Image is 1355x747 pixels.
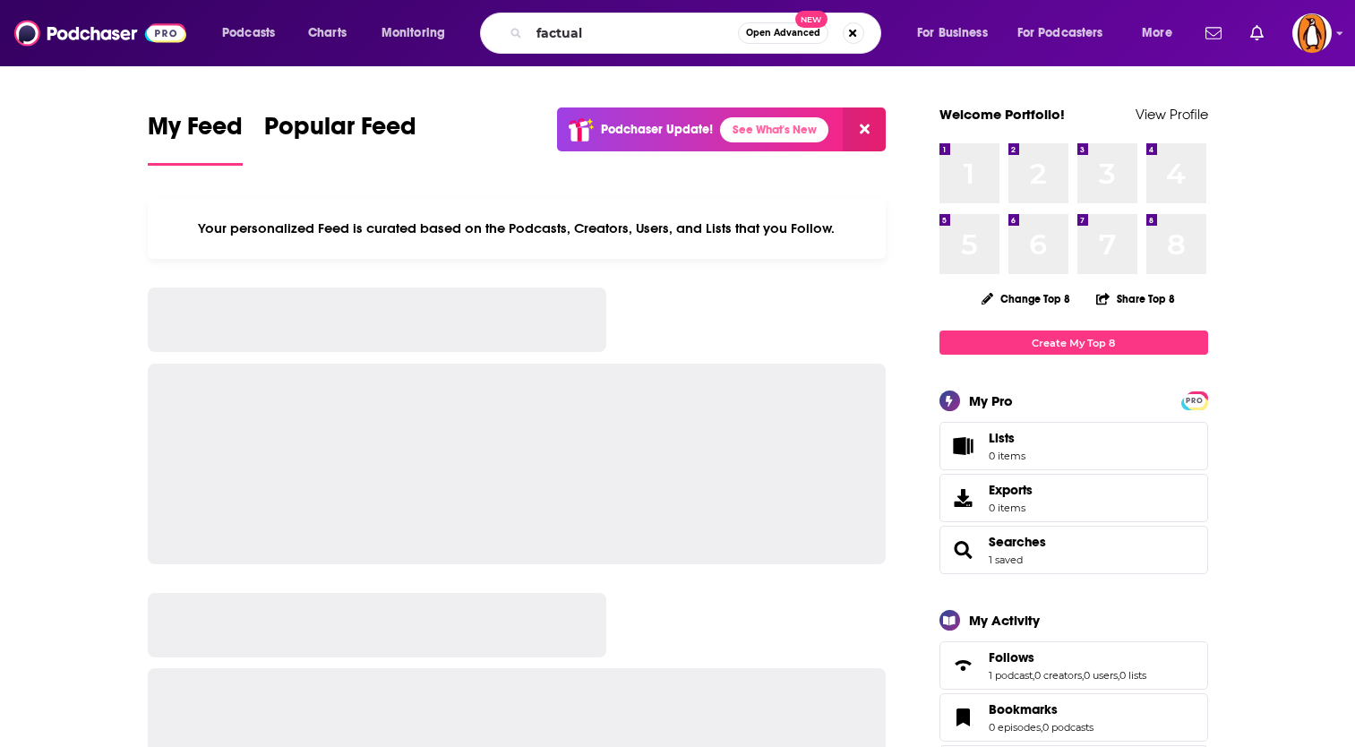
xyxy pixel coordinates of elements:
[905,19,1010,47] button: open menu
[14,16,186,50] img: Podchaser - Follow, Share and Rate Podcasts
[989,721,1041,734] a: 0 episodes
[939,474,1208,522] a: Exports
[989,482,1033,498] span: Exports
[1006,19,1129,47] button: open menu
[746,29,820,38] span: Open Advanced
[939,641,1208,690] span: Follows
[989,534,1046,550] a: Searches
[989,649,1034,665] span: Follows
[946,485,982,511] span: Exports
[720,117,828,142] a: See What's New
[989,554,1023,566] a: 1 saved
[939,422,1208,470] a: Lists
[795,11,828,28] span: New
[939,526,1208,574] span: Searches
[989,701,1058,717] span: Bookmarks
[989,502,1033,514] span: 0 items
[1017,21,1103,46] span: For Podcasters
[989,649,1146,665] a: Follows
[1129,19,1195,47] button: open menu
[1119,669,1146,682] a: 0 lists
[1084,669,1118,682] a: 0 users
[971,288,1082,310] button: Change Top 8
[1095,281,1176,316] button: Share Top 8
[369,19,468,47] button: open menu
[148,111,243,152] span: My Feed
[1041,721,1042,734] span: ,
[738,22,828,44] button: Open AdvancedNew
[1292,13,1332,53] img: User Profile
[989,430,1025,446] span: Lists
[969,612,1040,629] div: My Activity
[1082,669,1084,682] span: ,
[1136,106,1208,123] a: View Profile
[917,21,988,46] span: For Business
[296,19,357,47] a: Charts
[1292,13,1332,53] button: Show profile menu
[989,701,1093,717] a: Bookmarks
[969,392,1013,409] div: My Pro
[210,19,298,47] button: open menu
[1034,669,1082,682] a: 0 creators
[148,198,887,259] div: Your personalized Feed is curated based on the Podcasts, Creators, Users, and Lists that you Follow.
[946,705,982,730] a: Bookmarks
[989,430,1015,446] span: Lists
[1042,721,1093,734] a: 0 podcasts
[308,21,347,46] span: Charts
[1198,18,1229,48] a: Show notifications dropdown
[1184,394,1205,408] span: PRO
[946,537,982,562] a: Searches
[601,122,713,137] p: Podchaser Update!
[939,693,1208,742] span: Bookmarks
[264,111,416,166] a: Popular Feed
[1033,669,1034,682] span: ,
[1243,18,1271,48] a: Show notifications dropdown
[1292,13,1332,53] span: Logged in as penguin_portfolio
[939,106,1065,123] a: Welcome Portfolio!
[989,450,1025,462] span: 0 items
[264,111,416,152] span: Popular Feed
[1118,669,1119,682] span: ,
[222,21,275,46] span: Podcasts
[148,111,243,166] a: My Feed
[529,19,738,47] input: Search podcasts, credits, & more...
[1184,393,1205,407] a: PRO
[939,331,1208,355] a: Create My Top 8
[497,13,898,54] div: Search podcasts, credits, & more...
[1142,21,1172,46] span: More
[946,653,982,678] a: Follows
[382,21,445,46] span: Monitoring
[989,669,1033,682] a: 1 podcast
[946,434,982,459] span: Lists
